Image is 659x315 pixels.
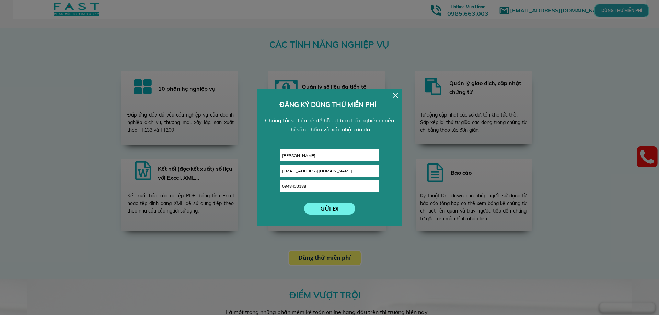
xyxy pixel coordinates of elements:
[280,165,379,177] input: Email
[262,116,397,134] div: Chúng tôi sẽ liên hệ để hỗ trợ bạn trải nghiệm miễn phí sản phẩm và xác nhận ưu đãi
[279,99,380,110] h3: ĐĂNG KÝ DÙNG THỬ MIỄN PHÍ
[280,150,379,161] input: Họ và tên
[280,181,379,192] input: Số điện thoại
[304,203,355,215] p: GỬI ĐI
